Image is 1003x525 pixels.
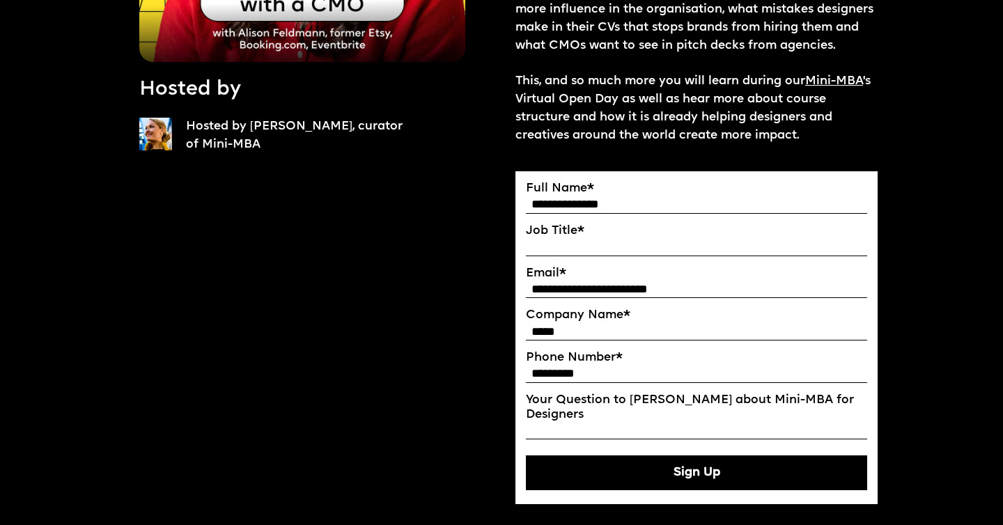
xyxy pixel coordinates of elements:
label: Company Name [526,308,867,323]
label: Phone Number [526,351,867,366]
label: Your Question to [PERSON_NAME] about Mini-MBA for Designers [526,393,867,422]
p: Hosted by [139,76,241,104]
label: Job Title [526,224,867,239]
label: Full Name [526,182,867,196]
label: Email [526,267,867,281]
p: Hosted by [PERSON_NAME], curator of Mini-MBA [186,118,407,154]
a: Mini-MBA [805,75,863,87]
button: Sign Up [526,455,867,490]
